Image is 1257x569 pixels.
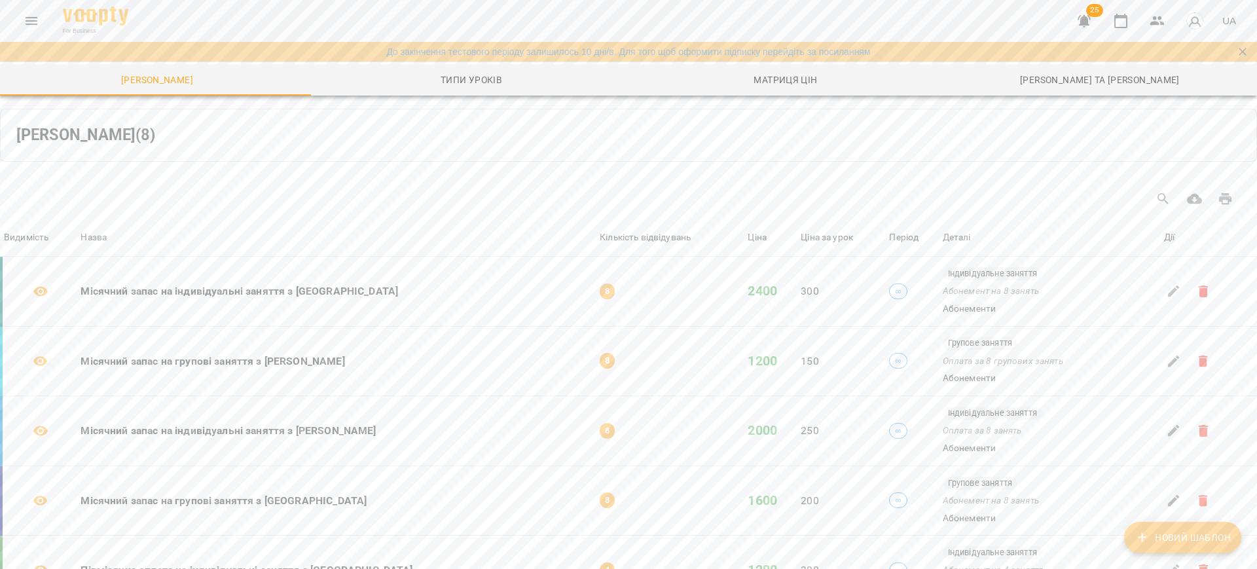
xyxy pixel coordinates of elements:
h6: Місячний запас на групові заняття з [PERSON_NAME] [81,352,594,371]
span: Ви впевнені, що хочете видалити Місячний запас на індивідуальні заняття з Дариною? [1186,274,1221,309]
button: Search [1148,183,1179,215]
span: 8 [600,355,615,367]
h6: 1200 [748,351,795,371]
div: Назва [81,230,107,246]
h6: Місячний запас на індивідуальні заняття з [GEOGRAPHIC_DATA] [81,282,594,301]
span: ∞ [890,425,906,437]
span: Групове заняття [943,337,1017,349]
button: Видалити [1193,421,1213,441]
span: Новий Шаблон [1135,530,1231,545]
div: Sort [889,230,919,246]
img: avatar_s.png [1186,12,1204,30]
h6: Місячний запас на індивідуальні заняття з [PERSON_NAME] [81,422,594,440]
div: Missing translationId: common.public for language: uk_UA [5,493,75,509]
span: ∞ [890,355,906,367]
button: Видалити [1193,491,1213,511]
div: Missing translationId: common.public for language: uk_UA [5,284,75,299]
span: Ви впевнені, що хочете видалити Місячний запас на групові заняття з Дариною? [1186,483,1221,519]
span: Назва [81,230,594,246]
span: Ціна за урок [801,230,884,246]
div: Missing translationId: common.public for language: uk_UA [5,423,75,439]
button: Missing translationId: common.edit for language: uk_UA [1164,421,1184,441]
p: Оплата за 8 групових занять [943,356,1093,367]
p: Абонемент на 8 занять [943,495,1093,507]
span: For Business [63,27,128,35]
img: Voopty Logo [63,7,128,26]
div: Абонементи [943,303,1106,316]
div: Абонементи [943,442,1106,455]
button: Missing translationId: common.edit for language: uk_UA [1164,282,1184,301]
h5: [PERSON_NAME] ( 8 ) [16,125,155,145]
span: ∞ [890,494,906,506]
h6: 2400 [748,281,795,301]
button: Закрити сповіщення [1233,43,1252,61]
h6: 2000 [748,420,795,441]
p: 300 [801,284,884,299]
div: Missing translationId: common.public for language: uk_UA [5,354,75,369]
p: Оплата за 8 занять [943,425,1093,437]
span: Індивідуальне заняття [943,407,1042,419]
button: UA [1217,9,1241,33]
span: UA [1222,14,1236,28]
span: Кількість відвідувань [600,230,742,246]
span: Видимість [4,230,75,246]
button: Видалити [1193,282,1213,301]
div: Абонементи [943,372,1106,385]
p: 200 [801,493,884,509]
div: Ціна [748,230,767,246]
span: ∞ [890,285,906,297]
button: Друк [1210,183,1241,215]
span: Групове заняття [943,477,1017,489]
p: Абонемент на 8 занять [943,285,1093,297]
h6: Місячний запас на групові заняття з [GEOGRAPHIC_DATA] [81,492,594,510]
h6: 1600 [748,490,795,511]
div: Кількість відвідувань [600,230,691,246]
div: Ціна за урок [801,230,853,246]
div: Sort [801,230,853,246]
button: Видалити [1193,352,1213,371]
span: Індивідуальне заняття [943,268,1042,280]
button: Новий Шаблон [1124,522,1241,553]
span: [PERSON_NAME] та [PERSON_NAME] [951,72,1249,88]
span: Індивідуальне заняття [943,547,1042,559]
span: 8 [600,285,615,297]
span: Ціна [748,230,795,246]
button: Завантажити CSV [1179,183,1211,215]
span: 25 [1086,4,1103,17]
span: 8 [600,494,615,506]
button: Missing translationId: common.edit for language: uk_UA [1164,352,1184,371]
p: 150 [801,354,884,369]
span: Типи уроків [322,72,621,88]
div: Період [889,230,919,246]
span: Ви впевнені, що хочете видалити Місячний запас на групові заняття з Олегом? [1186,344,1221,379]
div: Sort [600,230,691,246]
span: Ви впевнені, що хочете видалити Місячний запас на індивідуальні заняття з Олегом? [1186,413,1221,449]
div: Дії [1164,230,1254,246]
button: Missing translationId: common.edit for language: uk_UA [1164,491,1184,511]
div: Абонементи [943,512,1106,525]
div: Sort [4,230,48,246]
span: Період [889,230,937,246]
a: До закінчення тестового періоду залишилось 10 дні/в. Для того щоб оформити підписку перейдіть за ... [386,45,870,58]
span: [PERSON_NAME] [8,72,306,88]
div: Деталі [943,230,1159,246]
div: Видимість [4,230,48,246]
div: Sort [748,230,767,246]
p: 250 [801,423,884,439]
div: Sort [81,230,107,246]
button: Menu [16,5,47,37]
span: 8 [600,425,615,437]
span: Матриця цін [636,72,935,88]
